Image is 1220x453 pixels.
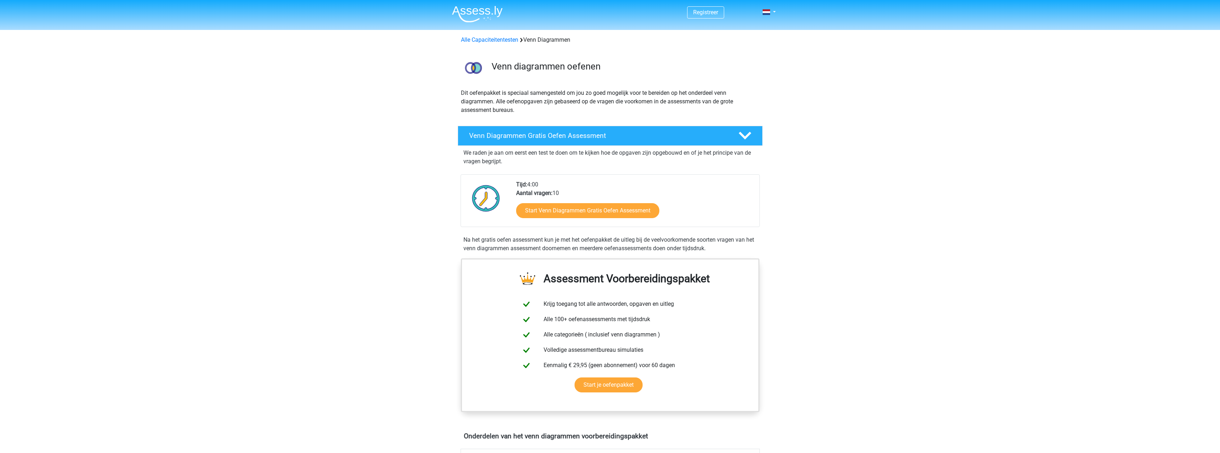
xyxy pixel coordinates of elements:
h4: Venn Diagrammen Gratis Oefen Assessment [469,132,727,140]
p: We raden je aan om eerst een test te doen om te kijken hoe de opgaven zijn opgebouwd en of je het... [463,149,757,166]
img: venn diagrammen [458,53,488,83]
div: 4:00 10 [511,180,759,227]
a: Registreer [693,9,718,16]
p: Dit oefenpakket is speciaal samengesteld om jou zo goed mogelijk voor te bereiden op het onderdee... [461,89,759,114]
b: Aantal vragen: [516,190,552,196]
b: Tijd: [516,181,527,188]
a: Venn Diagrammen Gratis Oefen Assessment [455,126,765,146]
a: Start Venn Diagrammen Gratis Oefen Assessment [516,203,659,218]
h4: Onderdelen van het venn diagrammen voorbereidingspakket [464,432,757,440]
a: Alle Capaciteitentesten [461,36,518,43]
img: Klok [468,180,504,216]
h3: Venn diagrammen oefenen [492,61,757,72]
a: Start je oefenpakket [575,377,643,392]
div: Na het gratis oefen assessment kun je met het oefenpakket de uitleg bij de veelvoorkomende soorte... [461,236,760,253]
div: Venn Diagrammen [458,36,762,44]
img: Assessly [452,6,503,22]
